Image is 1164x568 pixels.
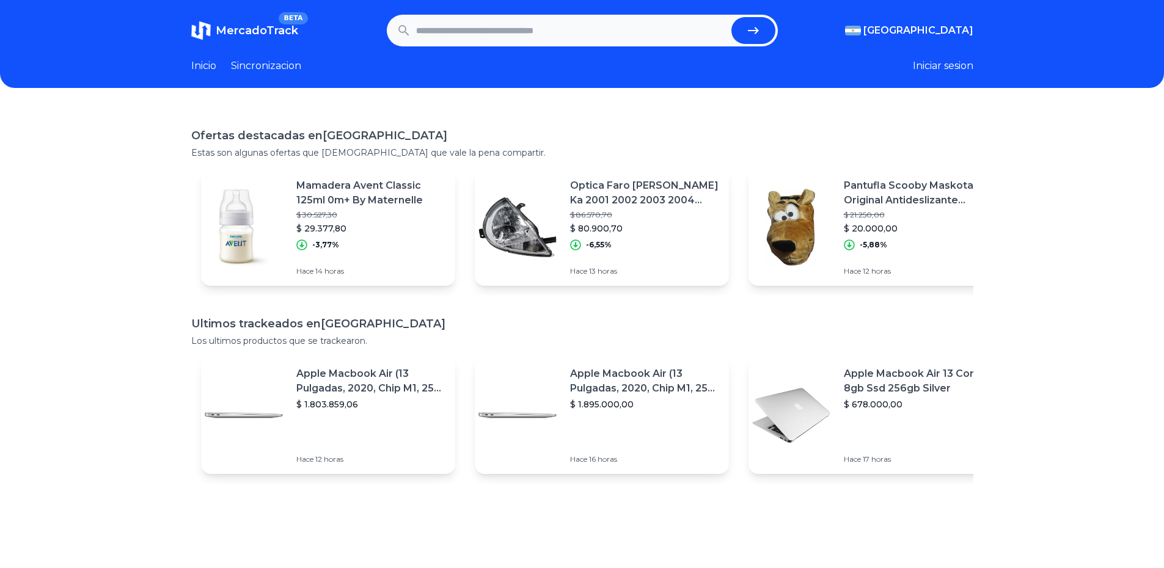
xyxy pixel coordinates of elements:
a: Featured imageMamadera Avent Classic 125ml 0m+ By Maternelle$ 30.527,30$ 29.377,80-3,77%Hace 14 h... [201,169,455,286]
p: $ 29.377,80 [296,222,445,235]
h1: Ofertas destacadas en [GEOGRAPHIC_DATA] [191,127,973,144]
p: Mamadera Avent Classic 125ml 0m+ By Maternelle [296,178,445,208]
p: $ 1.895.000,00 [570,398,719,410]
img: Featured image [749,184,834,270]
p: -5,88% [860,240,887,250]
button: Iniciar sesion [913,59,973,73]
a: MercadoTrackBETA [191,21,298,40]
span: [GEOGRAPHIC_DATA] [863,23,973,38]
a: Sincronizacion [231,59,301,73]
p: Hace 12 horas [844,266,993,276]
p: Hace 14 horas [296,266,445,276]
p: Los ultimos productos que se trackearon. [191,335,973,347]
img: Argentina [845,26,861,35]
img: MercadoTrack [191,21,211,40]
p: $ 678.000,00 [844,398,993,410]
p: Optica Faro [PERSON_NAME] Ka 2001 2002 2003 2004 2005 2006 2007 2008 [570,178,719,208]
p: Hace 12 horas [296,454,445,464]
p: Hace 16 horas [570,454,719,464]
p: Hace 17 horas [844,454,993,464]
p: $ 1.803.859,06 [296,398,445,410]
img: Featured image [475,373,560,458]
img: Featured image [201,373,287,458]
p: -6,55% [586,240,612,250]
a: Featured imageApple Macbook Air 13 Core I5 8gb Ssd 256gb Silver$ 678.000,00Hace 17 horas [749,357,1003,474]
h1: Ultimos trackeados en [GEOGRAPHIC_DATA] [191,315,973,332]
p: $ 21.250,00 [844,210,993,220]
img: Featured image [201,184,287,270]
span: BETA [279,12,307,24]
p: -3,77% [312,240,339,250]
button: [GEOGRAPHIC_DATA] [845,23,973,38]
p: $ 80.900,70 [570,222,719,235]
p: Apple Macbook Air (13 Pulgadas, 2020, Chip M1, 256 Gb De Ssd, 8 Gb De Ram) - Plata [296,366,445,396]
p: Pantufla Scooby Maskotas Original Antideslizante (34/45) [844,178,993,208]
p: Hace 13 horas [570,266,719,276]
span: MercadoTrack [216,24,298,37]
p: $ 30.527,30 [296,210,445,220]
p: $ 86.570,70 [570,210,719,220]
a: Featured imageOptica Faro [PERSON_NAME] Ka 2001 2002 2003 2004 2005 2006 2007 2008$ 86.570,70$ 80... [475,169,729,286]
a: Featured imagePantufla Scooby Maskotas Original Antideslizante (34/45)$ 21.250,00$ 20.000,00-5,88... [749,169,1003,286]
a: Featured imageApple Macbook Air (13 Pulgadas, 2020, Chip M1, 256 Gb De Ssd, 8 Gb De Ram) - Plata$... [201,357,455,474]
a: Featured imageApple Macbook Air (13 Pulgadas, 2020, Chip M1, 256 Gb De Ssd, 8 Gb De Ram) - Plata$... [475,357,729,474]
p: Estas son algunas ofertas que [DEMOGRAPHIC_DATA] que vale la pena compartir. [191,147,973,159]
p: $ 20.000,00 [844,222,993,235]
a: Inicio [191,59,216,73]
p: Apple Macbook Air (13 Pulgadas, 2020, Chip M1, 256 Gb De Ssd, 8 Gb De Ram) - Plata [570,366,719,396]
img: Featured image [475,184,560,270]
p: Apple Macbook Air 13 Core I5 8gb Ssd 256gb Silver [844,366,993,396]
img: Featured image [749,373,834,458]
